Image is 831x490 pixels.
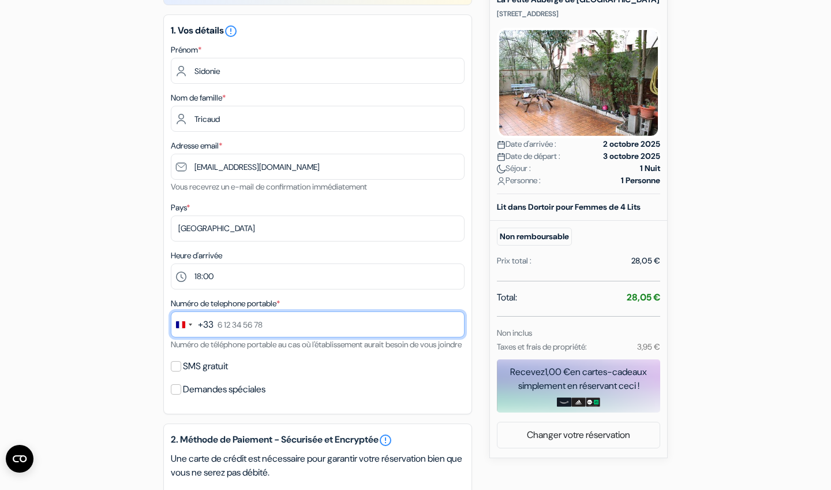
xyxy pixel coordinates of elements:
[497,9,660,18] p: [STREET_ADDRESS]
[497,255,531,267] div: Prix total :
[224,24,238,38] i: error_outline
[497,153,506,161] img: calendar.svg
[497,341,587,352] small: Taxes et frais de propriété:
[586,398,600,407] img: uber-uber-eats-card.png
[171,312,214,337] button: Change country, selected France (+33)
[497,175,541,187] span: Personne :
[497,138,556,150] span: Date d'arrivée :
[171,452,465,480] p: Une carte de crédit est nécessaire pour garantir votre réservation bien que vous ne serez pas déb...
[571,398,586,407] img: adidas-card.png
[497,165,506,173] img: moon.svg
[183,381,265,398] label: Demandes spéciales
[171,298,280,310] label: Numéro de telephone portable
[497,291,517,305] span: Total:
[627,291,660,303] strong: 28,05 €
[640,162,660,175] strong: 1 Nuit
[171,181,367,192] small: Vous recevrez un e-mail de confirmation immédiatement
[171,58,465,84] input: Entrez votre prénom
[198,318,214,332] div: +33
[497,140,506,149] img: calendar.svg
[497,228,572,246] small: Non remboursable
[497,424,660,446] a: Changer votre réservation
[497,365,660,393] div: Recevez en cartes-cadeaux simplement en réservant ceci !
[171,433,465,447] h5: 2. Méthode de Paiement - Sécurisée et Encryptée
[183,358,228,374] label: SMS gratuit
[6,445,33,473] button: Ouvrir le widget CMP
[497,202,641,212] b: Lit dans Dortoir pour Femmes de 4 Lits
[171,202,190,214] label: Pays
[171,250,222,262] label: Heure d'arrivée
[603,138,660,150] strong: 2 octobre 2025
[171,92,226,104] label: Nom de famille
[224,24,238,36] a: error_outline
[171,339,462,350] small: Numéro de téléphone portable au cas où l'établissement aurait besoin de vous joindre
[171,44,201,56] label: Prénom
[621,175,660,187] strong: 1 Personne
[171,154,465,180] input: Entrer adresse e-mail
[557,398,571,407] img: amazon-card-no-text.png
[171,140,222,152] label: Adresse email
[497,162,531,175] span: Séjour :
[379,433,392,447] a: error_outline
[637,341,660,352] small: 3,95 €
[171,311,465,337] input: 6 12 34 56 78
[497,150,560,162] span: Date de départ :
[497,328,532,338] small: Non inclus
[171,106,465,132] input: Entrer le nom de famille
[171,24,465,38] h5: 1. Vos détails
[631,255,660,267] div: 28,05 €
[545,366,570,378] span: 1,00 €
[497,177,506,185] img: user_icon.svg
[603,150,660,162] strong: 3 octobre 2025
